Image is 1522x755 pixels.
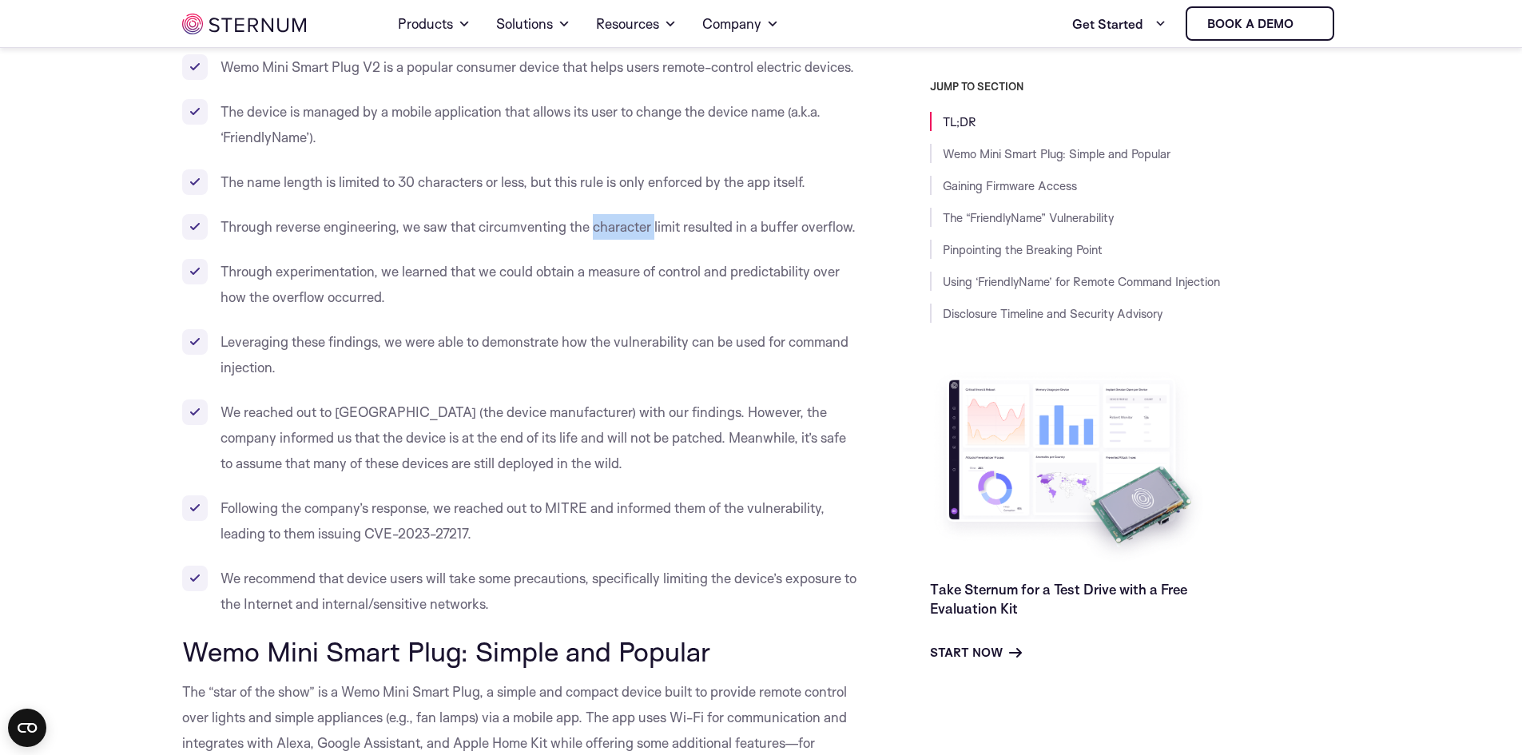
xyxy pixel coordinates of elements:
li: Following the company’s response, we reached out to MITRE and informed them of the vulnerability,... [182,495,858,546]
a: Resources [596,2,677,46]
a: Company [702,2,779,46]
a: Book a demo [1186,6,1334,41]
button: Open CMP widget [8,709,46,747]
h3: JUMP TO SECTION [930,80,1341,93]
li: Wemo Mini Smart Plug V2 is a popular consumer device that helps users remote-control electric dev... [182,54,858,80]
li: Through experimentation, we learned that we could obtain a measure of control and predictability ... [182,259,858,310]
li: Through reverse engineering, we saw that circumventing the character limit resulted in a buffer o... [182,214,858,240]
a: Solutions [496,2,570,46]
img: sternum iot [1300,18,1313,30]
a: TL;DR [943,114,976,129]
a: Wemo Mini Smart Plug: Simple and Popular [943,146,1170,161]
a: Disclosure Timeline and Security Advisory [943,306,1162,321]
a: Using ‘FriendlyName’ for Remote Command Injection [943,274,1220,289]
li: We reached out to [GEOGRAPHIC_DATA] (the device manufacturer) with our findings. However, the com... [182,399,858,476]
li: We recommend that device users will take some precautions, specifically limiting the device’s exp... [182,566,858,617]
a: Products [398,2,471,46]
li: Leveraging these findings, we were able to demonstrate how the vulnerability can be used for comm... [182,329,858,380]
li: The name length is limited to 30 characters or less, but this rule is only enforced by the app it... [182,169,858,195]
a: Take Sternum for a Test Drive with a Free Evaluation Kit [930,580,1187,616]
a: Pinpointing the Breaking Point [943,242,1103,257]
img: sternum iot [182,14,306,34]
img: Take Sternum for a Test Drive with a Free Evaluation Kit [930,368,1210,566]
a: The “FriendlyName” Vulnerability [943,210,1114,225]
a: Gaining Firmware Access [943,178,1077,193]
a: Get Started [1072,8,1166,40]
a: Start Now [930,642,1022,662]
li: The device is managed by a mobile application that allows its user to change the device name (a.k... [182,99,858,150]
h2: Wemo Mini Smart Plug: Simple and Popular [182,636,858,666]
